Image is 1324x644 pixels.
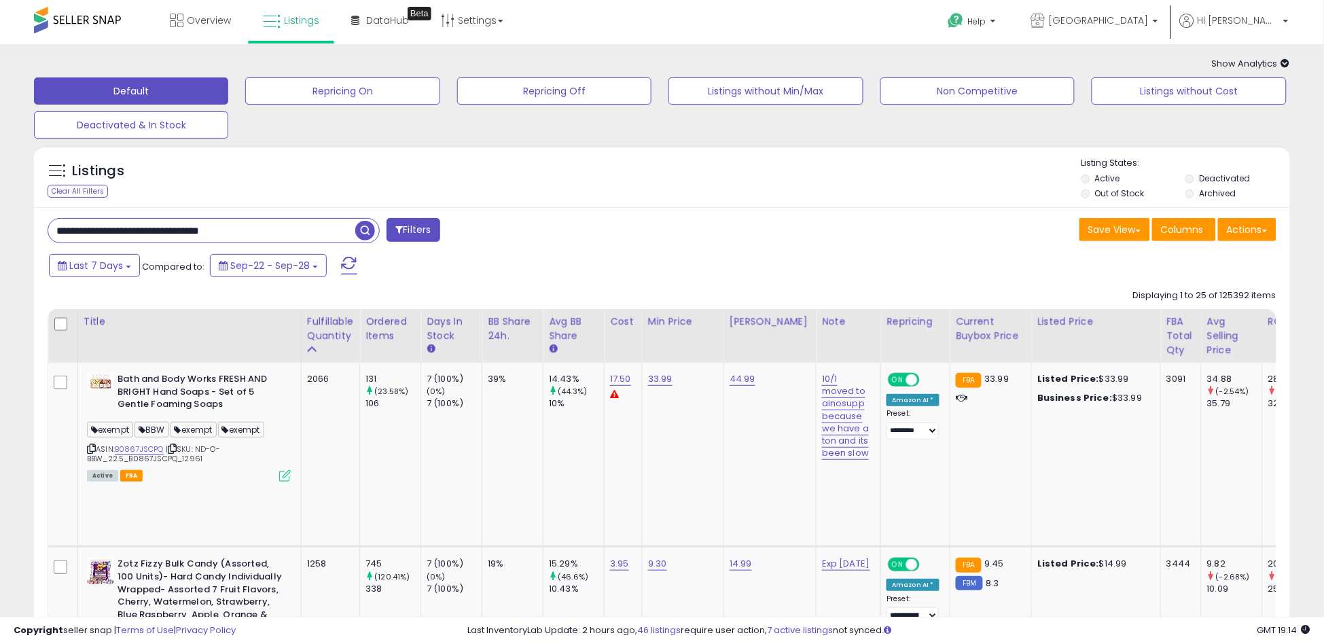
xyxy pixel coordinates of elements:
[1037,372,1099,385] b: Listed Price:
[1200,187,1236,199] label: Archived
[14,624,63,637] strong: Copyright
[488,315,537,343] div: BB Share 24h.
[307,315,354,343] div: Fulfillable Quantity
[822,315,875,329] div: Note
[887,409,940,439] div: Preset:
[648,557,667,571] a: 9.30
[1200,173,1251,184] label: Deactivated
[467,624,1310,637] div: Last InventoryLab Update: 2 hours ago, require user action, not synced.
[648,372,673,386] a: 33.99
[956,315,1026,343] div: Current Buybox Price
[948,12,965,29] i: Get Help
[558,386,587,397] small: (44.3%)
[187,14,231,27] span: Overview
[956,558,981,573] small: FBA
[365,373,421,385] div: 131
[427,558,482,570] div: 7 (100%)
[1037,373,1150,385] div: $33.99
[1268,373,1323,385] div: 28.54%
[87,373,291,480] div: ASIN:
[610,557,629,571] a: 3.95
[956,576,982,590] small: FBM
[1161,223,1204,236] span: Columns
[985,372,1009,385] span: 33.99
[488,373,533,385] div: 39%
[1133,289,1276,302] div: Displaying 1 to 25 of 125392 items
[307,558,349,570] div: 1258
[210,254,327,277] button: Sep-22 - Sep-28
[87,558,114,585] img: 51XbsmbhiVL._SL40_.jpg
[730,315,810,329] div: [PERSON_NAME]
[1095,173,1120,184] label: Active
[427,315,476,343] div: Days In Stock
[87,444,220,464] span: | SKU: ND-O-BBW_22.5_B0867JSCPQ_12961
[887,579,940,591] div: Amazon AI *
[427,386,446,397] small: (0%)
[488,558,533,570] div: 19%
[374,386,408,397] small: (23.58%)
[968,16,986,27] span: Help
[84,315,296,329] div: Title
[176,624,236,637] a: Privacy Policy
[1081,157,1290,170] p: Listing States:
[822,372,869,460] a: 10/1 moved to ainosupp because we have a ton and its been slow
[1079,218,1150,241] button: Save View
[610,315,637,329] div: Cost
[218,422,264,437] span: exempt
[427,571,446,582] small: (0%)
[457,77,651,105] button: Repricing Off
[365,315,415,343] div: Ordered Items
[648,315,718,329] div: Min Price
[637,624,681,637] a: 46 listings
[1216,571,1250,582] small: (-2.68%)
[1092,77,1286,105] button: Listings without Cost
[69,259,123,272] span: Last 7 Days
[986,577,999,590] span: 8.3
[1207,373,1262,385] div: 34.88
[1198,14,1279,27] span: Hi [PERSON_NAME]
[890,559,907,571] span: ON
[549,583,604,595] div: 10.43%
[118,373,283,414] b: Bath and Body Works FRESH AND BRIGHT Hand Soaps - Set of 5 Gentle Foaming Soaps
[87,373,114,390] img: 41c2tn-UQJL._SL40_.jpg
[408,7,431,20] div: Tooltip anchor
[427,397,482,410] div: 7 (100%)
[822,557,870,571] a: Exp [DATE]
[1037,392,1150,404] div: $33.99
[1268,315,1318,329] div: ROI
[387,218,440,242] button: Filters
[120,470,143,482] span: FBA
[115,444,164,455] a: B0867JSCPQ
[1268,558,1323,570] div: 20.48%
[1152,218,1216,241] button: Columns
[14,624,236,637] div: seller snap | |
[1207,397,1262,410] div: 35.79
[668,77,863,105] button: Listings without Min/Max
[48,185,108,198] div: Clear All Filters
[72,162,124,181] h5: Listings
[1207,315,1257,357] div: Avg Selling Price
[49,254,140,277] button: Last 7 Days
[730,372,755,386] a: 44.99
[937,2,1009,44] a: Help
[1166,315,1196,357] div: FBA Total Qty
[427,343,435,355] small: Days In Stock.
[365,558,421,570] div: 745
[374,571,410,582] small: (120.41%)
[887,394,940,406] div: Amazon AI *
[1049,14,1149,27] span: [GEOGRAPHIC_DATA]
[1257,624,1310,637] span: 2025-10-6 19:14 GMT
[284,14,319,27] span: Listings
[87,422,133,437] span: exempt
[135,422,169,437] span: BBW
[1180,14,1289,44] a: Hi [PERSON_NAME]
[116,624,174,637] a: Terms of Use
[887,315,944,329] div: Repricing
[1218,218,1276,241] button: Actions
[549,558,604,570] div: 15.29%
[1268,397,1323,410] div: 32.92%
[427,583,482,595] div: 7 (100%)
[366,14,409,27] span: DataHub
[1166,558,1191,570] div: 3444
[880,77,1075,105] button: Non Competitive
